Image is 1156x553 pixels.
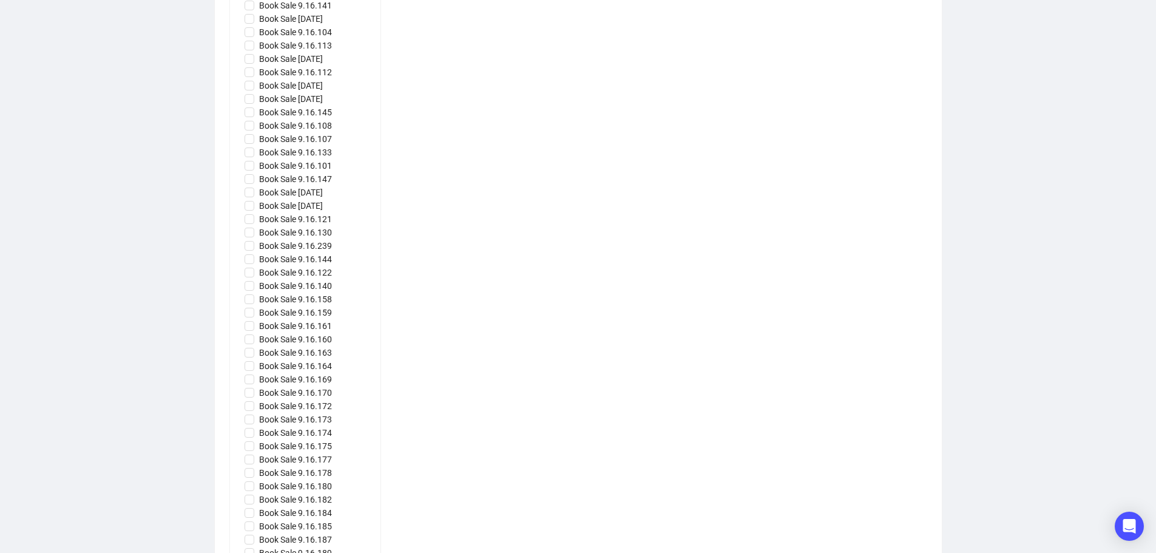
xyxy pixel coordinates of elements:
span: Book Sale 9.16.185 [254,520,337,533]
span: Book Sale 9.16.173 [254,413,337,426]
span: Book Sale 9.16.182 [254,493,337,506]
span: Book Sale 9.16.158 [254,293,337,306]
span: Book Sale 9.16.104 [254,25,337,39]
span: Book Sale 9.16.113 [254,39,337,52]
span: Book Sale 9.16.178 [254,466,337,480]
span: Book Sale 9.16.174 [254,426,337,439]
span: Book Sale 9.16.130 [254,226,337,239]
span: Book Sale 9.16.107 [254,132,337,146]
span: Book Sale [DATE] [254,199,328,212]
span: Book Sale 9.16.108 [254,119,337,132]
span: Book Sale 9.16.169 [254,373,337,386]
span: Book Sale [DATE] [254,52,328,66]
span: Book Sale 9.16.159 [254,306,337,319]
span: Book Sale 9.16.239 [254,239,337,253]
span: Book Sale [DATE] [254,186,328,199]
span: Book Sale 9.16.177 [254,453,337,466]
span: Book Sale 9.16.170 [254,386,337,399]
span: Book Sale [DATE] [254,79,328,92]
span: Book Sale [DATE] [254,92,328,106]
span: Book Sale 9.16.175 [254,439,337,453]
span: Book Sale 9.16.187 [254,533,337,546]
span: Book Sale 9.16.160 [254,333,337,346]
span: Book Sale 9.16.172 [254,399,337,413]
span: Book Sale 9.16.101 [254,159,337,172]
span: Book Sale 9.16.112 [254,66,337,79]
span: Book Sale 9.16.163 [254,346,337,359]
div: Open Intercom Messenger [1115,512,1144,541]
span: Book Sale 9.16.144 [254,253,337,266]
span: Book Sale 9.16.140 [254,279,337,293]
span: Book Sale 9.16.147 [254,172,337,186]
span: Book Sale 9.16.121 [254,212,337,226]
span: Book Sale 9.16.145 [254,106,337,119]
span: Book Sale 9.16.161 [254,319,337,333]
span: Book Sale 9.16.122 [254,266,337,279]
span: Book Sale 9.16.133 [254,146,337,159]
span: Book Sale 9.16.180 [254,480,337,493]
span: Book Sale 9.16.164 [254,359,337,373]
span: Book Sale [DATE] [254,12,328,25]
span: Book Sale 9.16.184 [254,506,337,520]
